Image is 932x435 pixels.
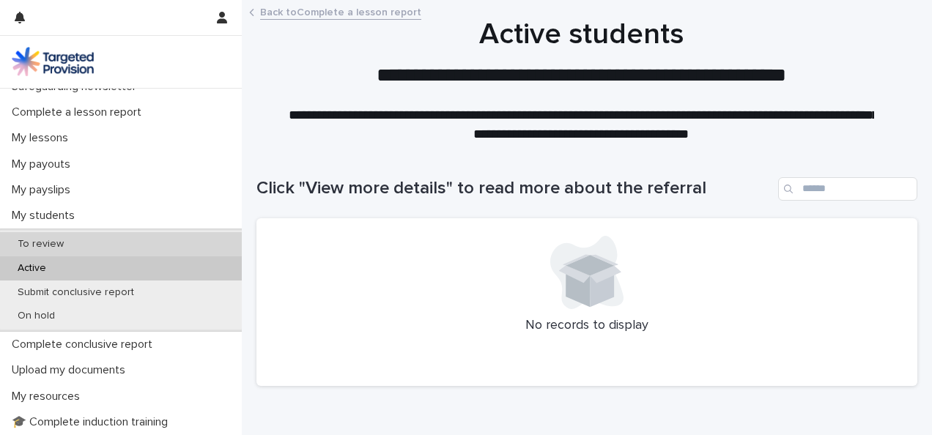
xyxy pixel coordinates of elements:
[260,3,421,20] a: Back toComplete a lesson report
[274,318,900,334] p: No records to display
[6,238,75,250] p: To review
[6,338,164,352] p: Complete conclusive report
[6,131,80,145] p: My lessons
[6,415,180,429] p: 🎓 Complete induction training
[6,310,67,322] p: On hold
[6,105,153,119] p: Complete a lesson report
[6,363,137,377] p: Upload my documents
[6,286,146,299] p: Submit conclusive report
[6,183,82,197] p: My payslips
[6,390,92,404] p: My resources
[6,209,86,223] p: My students
[256,178,772,199] h1: Click "View more details" to read more about the referral
[6,157,82,171] p: My payouts
[256,17,906,52] h1: Active students
[6,262,58,275] p: Active
[12,47,94,76] img: M5nRWzHhSzIhMunXDL62
[778,177,917,201] input: Search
